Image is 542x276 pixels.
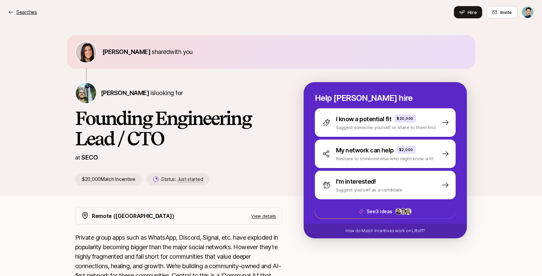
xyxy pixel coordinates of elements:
[75,153,80,162] p: at
[92,211,174,220] p: Remote ([GEOGRAPHIC_DATA])
[336,186,402,193] p: Suggest yourself as a candidate
[397,116,413,121] p: $20,000
[81,153,98,162] p: SECO
[367,207,392,216] p: See 3 ideas
[336,155,434,162] p: Reshare to someone else who might know a fit
[161,175,203,183] p: Status:
[486,6,518,18] button: Invite
[336,146,394,155] p: My network can help
[400,208,406,215] img: 3919d061_990d_40e7_a6e9_e1c0f925e894.jpg
[405,208,411,215] img: fbbc5bcb_95de_40c2_8ed8_0412f7ec6001.jpg
[251,213,276,219] p: View details
[399,147,413,152] p: $2,000
[16,8,37,16] p: Searches
[101,89,149,96] span: [PERSON_NAME]
[177,176,203,182] span: Just started
[102,47,196,57] p: shared
[500,9,512,16] span: Invite
[315,204,455,219] button: See3 ideas
[336,177,376,186] p: I'm interested!
[336,114,391,124] p: I know a potential fit
[454,6,482,18] button: Hire
[76,42,96,62] img: 71d7b91d_d7cb_43b4_a7ea_a9b2f2cc6e03.jpg
[522,6,534,18] button: Rockman Ha
[102,48,150,55] span: [PERSON_NAME]
[345,228,425,234] p: How do Match Incentives work on Liftoff?
[315,93,456,103] p: Help [PERSON_NAME] hire
[468,9,477,16] span: Hire
[395,208,402,215] img: 3303462c_4342_4cce_8ea3_0445dc69884e.jpg
[101,88,183,98] p: is looking for
[522,6,533,18] img: Rockman Ha
[76,83,96,103] img: Carter Cleveland
[170,48,193,55] span: with you
[75,173,142,185] p: $20,000 Match Incentive
[75,108,282,149] h1: Founding Engineering Lead / CTO
[336,124,436,131] p: Suggest someone yourself or share to them first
